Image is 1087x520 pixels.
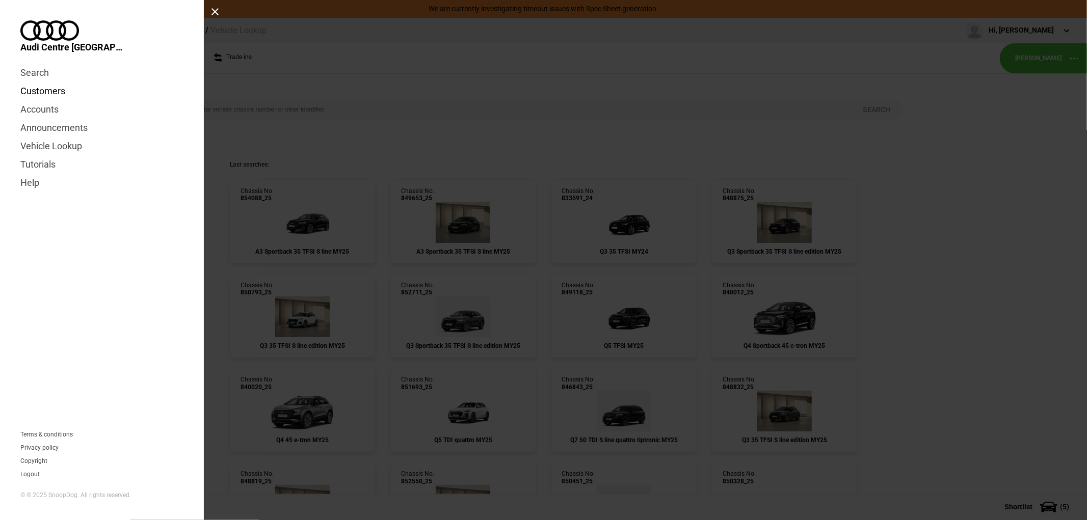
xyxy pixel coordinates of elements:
[20,445,59,451] a: Privacy policy
[20,64,183,82] a: Search
[20,471,40,477] button: Logout
[20,155,183,174] a: Tutorials
[20,20,79,41] img: audi.png
[20,174,183,192] a: Help
[20,119,183,137] a: Announcements
[20,458,47,464] a: Copyright
[20,137,183,155] a: Vehicle Lookup
[20,100,183,119] a: Accounts
[20,431,73,437] a: Terms & conditions
[20,41,122,53] span: Audi Centre [GEOGRAPHIC_DATA]
[20,82,183,100] a: Customers
[20,491,183,500] div: © © 2025 SnoopDog. All rights reserved.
